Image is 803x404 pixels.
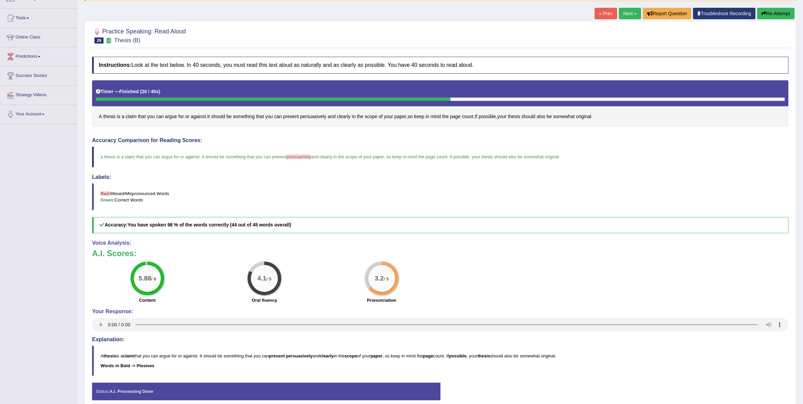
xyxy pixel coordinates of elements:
span: Click to see word definition [233,113,255,120]
h4: Your Response: [92,308,788,315]
span: Click to see word definition [365,113,377,120]
span: Click to see word definition [191,113,206,120]
a: Success Stories [0,66,77,83]
span: Click to see word definition [300,113,326,120]
small: Thesis (B) [114,37,140,44]
small: / 5 [266,276,271,281]
span: Click to see word definition [450,113,461,120]
h2: Practice Speaking: Read Aloud [92,27,186,44]
b: Instructions: [99,62,132,68]
b: A.I. Scores: [92,249,137,258]
b: Finished [119,89,139,94]
span: Click to see word definition [99,113,102,120]
a: Troubleshoot Recording [693,8,755,19]
a: Strategy Videos [0,86,77,103]
b: ) [159,89,161,94]
b: scope [344,353,357,358]
span: Click to see word definition [226,113,232,120]
small: Exam occurring question [105,37,112,44]
span: Click to see word definition [125,113,137,120]
span: Click to see word definition [553,113,575,120]
h4: Explanation: [92,336,788,343]
a: « Prev [595,8,617,19]
span: and clearly in the scope of your paper [311,154,384,159]
span: Click to see word definition [379,113,383,120]
span: Click to see word definition [117,113,120,120]
span: Click to see word definition [479,113,496,120]
span: Click to see word definition [352,113,355,120]
h4: Labels: [92,174,788,180]
span: Click to see word definition [147,113,155,120]
big: 5.88 [139,274,151,282]
span: Click to see word definition [426,113,429,120]
span: it should be something that you can present [202,154,287,159]
span: , [384,154,385,159]
a: Next » [619,8,641,19]
h4: Look at the text below. In 40 seconds, you must read this text aloud as naturally and as clearly ... [92,57,788,74]
b: page [423,353,433,358]
b: possible [449,353,467,358]
b: ( [140,89,142,94]
span: Click to see word definition [165,113,177,120]
strong: A.I. Processing Done [109,389,153,394]
label: Pronunciation [367,297,396,303]
b: paper [371,353,382,358]
span: a thesis is a claim that you can argue for or against [101,154,199,159]
h5: Accuracy: [92,217,788,233]
label: Oral fluency [252,297,277,303]
span: Click to see word definition [357,113,363,120]
span: Click to see word definition [576,113,591,120]
b: Red: [101,191,110,196]
span: Click to see word definition [256,113,264,120]
b: 20 / 40s [142,89,159,94]
span: Click to see word definition [156,113,164,120]
b: thesis [478,353,490,358]
small: / 6 [151,276,156,281]
label: Content [139,297,155,303]
a: Your Account [0,105,77,122]
b: present persuasively [269,353,312,358]
span: persuasively [287,154,311,159]
span: Click to see word definition [414,113,424,120]
h4: Voice Analysis: [92,240,788,246]
button: Re-Attempt [757,8,795,19]
b: claim [123,353,134,358]
span: Click to see word definition [274,113,282,120]
span: Click to see word definition [328,113,336,120]
span: Click to see word definition [178,113,184,120]
span: Click to see word definition [384,113,393,120]
b: thesis [104,353,116,358]
span: Click to see word definition [211,113,225,120]
span: Click to see word definition [207,113,210,120]
span: Click to see word definition [442,113,449,120]
b: Words in Bold -> Plosives [101,363,154,368]
span: Click to see word definition [122,113,124,120]
a: Online Class [0,28,77,45]
span: Click to see word definition [547,113,552,120]
span: Click to see word definition [185,113,189,120]
span: Click to see word definition [431,113,441,120]
span: Click to see word definition [138,113,146,120]
span: Click to see word definition [265,113,273,120]
span: your thesis should also be somewhat original [472,154,559,159]
span: Click to see word definition [408,113,413,120]
span: , [469,154,471,159]
span: . [447,154,449,159]
span: Click to see word definition [508,113,520,120]
span: Click to see word definition [337,113,350,120]
small: / 5 [384,276,389,281]
span: Click to see word definition [283,113,299,120]
span: Click to see word definition [475,113,478,120]
big: 4.1 [257,274,266,282]
p: A is a that you can argue for or against. It should be something that you can and in the of your ... [101,353,788,359]
a: Predictions [0,47,77,64]
span: if possible [450,154,469,159]
button: Report Question [643,8,691,19]
span: . [199,154,201,159]
span: Click to see word definition [521,113,535,120]
span: Click to see word definition [394,113,406,120]
span: Click to see word definition [462,113,474,120]
b: Green: [101,197,115,203]
b: clearly [320,353,334,358]
big: 3.2 [375,274,384,282]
